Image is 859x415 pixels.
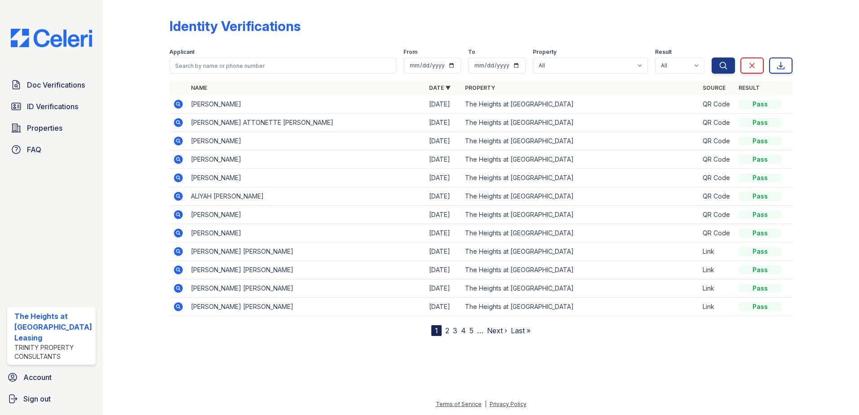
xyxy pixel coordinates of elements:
span: Account [23,372,52,383]
td: [PERSON_NAME] [PERSON_NAME] [187,298,425,316]
td: QR Code [699,95,735,114]
a: Name [191,84,207,91]
td: [DATE] [425,132,461,150]
div: Pass [739,265,782,274]
div: The Heights at [GEOGRAPHIC_DATA] Leasing [14,311,92,343]
div: Pass [739,100,782,109]
img: CE_Logo_Blue-a8612792a0a2168367f1c8372b55b34899dd931a85d93a1a3d3e32e68fde9ad4.png [4,29,99,47]
label: Property [533,49,557,56]
div: 1 [431,325,442,336]
label: Result [655,49,672,56]
td: [PERSON_NAME] ATTONETTE [PERSON_NAME] [187,114,425,132]
div: Pass [739,302,782,311]
td: QR Code [699,132,735,150]
span: ID Verifications [27,101,78,112]
a: 2 [445,326,449,335]
a: 4 [461,326,466,335]
td: [DATE] [425,243,461,261]
a: Sign out [4,390,99,408]
td: [PERSON_NAME] [PERSON_NAME] [187,261,425,279]
td: [PERSON_NAME] [187,206,425,224]
td: The Heights at [GEOGRAPHIC_DATA] [461,298,700,316]
td: Link [699,279,735,298]
a: Result [739,84,760,91]
td: The Heights at [GEOGRAPHIC_DATA] [461,279,700,298]
span: FAQ [27,144,41,155]
td: [DATE] [425,150,461,169]
td: The Heights at [GEOGRAPHIC_DATA] [461,243,700,261]
input: Search by name or phone number [169,57,397,74]
td: [DATE] [425,279,461,298]
td: [PERSON_NAME] [187,224,425,243]
div: Pass [739,173,782,182]
td: Link [699,298,735,316]
td: Link [699,261,735,279]
div: | [485,401,487,407]
td: The Heights at [GEOGRAPHIC_DATA] [461,150,700,169]
a: Next › [487,326,507,335]
a: 3 [453,326,457,335]
div: Pass [739,229,782,238]
a: Last » [511,326,531,335]
td: The Heights at [GEOGRAPHIC_DATA] [461,169,700,187]
label: Applicant [169,49,195,56]
td: [DATE] [425,169,461,187]
label: From [403,49,417,56]
label: To [468,49,475,56]
td: [DATE] [425,298,461,316]
a: Properties [7,119,96,137]
td: [PERSON_NAME] [PERSON_NAME] [187,279,425,298]
div: Pass [739,210,782,219]
td: QR Code [699,114,735,132]
a: ID Verifications [7,97,96,115]
td: Link [699,243,735,261]
a: Privacy Policy [490,401,527,407]
span: Sign out [23,393,51,404]
td: The Heights at [GEOGRAPHIC_DATA] [461,224,700,243]
a: Source [703,84,726,91]
td: [PERSON_NAME] [187,95,425,114]
div: Pass [739,284,782,293]
span: … [477,325,483,336]
td: The Heights at [GEOGRAPHIC_DATA] [461,187,700,206]
span: Doc Verifications [27,79,85,90]
td: The Heights at [GEOGRAPHIC_DATA] [461,261,700,279]
div: Pass [739,192,782,201]
td: The Heights at [GEOGRAPHIC_DATA] [461,206,700,224]
td: [PERSON_NAME] [187,150,425,169]
span: Properties [27,123,62,133]
td: QR Code [699,224,735,243]
td: QR Code [699,169,735,187]
div: Pass [739,137,782,146]
td: QR Code [699,187,735,206]
td: [DATE] [425,261,461,279]
td: [DATE] [425,95,461,114]
div: Identity Verifications [169,18,301,34]
td: ALIYAH [PERSON_NAME] [187,187,425,206]
td: QR Code [699,150,735,169]
a: 5 [469,326,474,335]
td: [DATE] [425,206,461,224]
a: FAQ [7,141,96,159]
td: [PERSON_NAME] [PERSON_NAME] [187,243,425,261]
td: [DATE] [425,224,461,243]
td: [DATE] [425,114,461,132]
div: Pass [739,247,782,256]
a: Terms of Service [436,401,482,407]
a: Doc Verifications [7,76,96,94]
a: Account [4,368,99,386]
a: Date ▼ [429,84,451,91]
td: QR Code [699,206,735,224]
td: The Heights at [GEOGRAPHIC_DATA] [461,132,700,150]
div: Trinity Property Consultants [14,343,92,361]
div: Pass [739,155,782,164]
td: [DATE] [425,187,461,206]
td: The Heights at [GEOGRAPHIC_DATA] [461,114,700,132]
td: The Heights at [GEOGRAPHIC_DATA] [461,95,700,114]
td: [PERSON_NAME] [187,132,425,150]
td: [PERSON_NAME] [187,169,425,187]
div: Pass [739,118,782,127]
a: Property [465,84,495,91]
